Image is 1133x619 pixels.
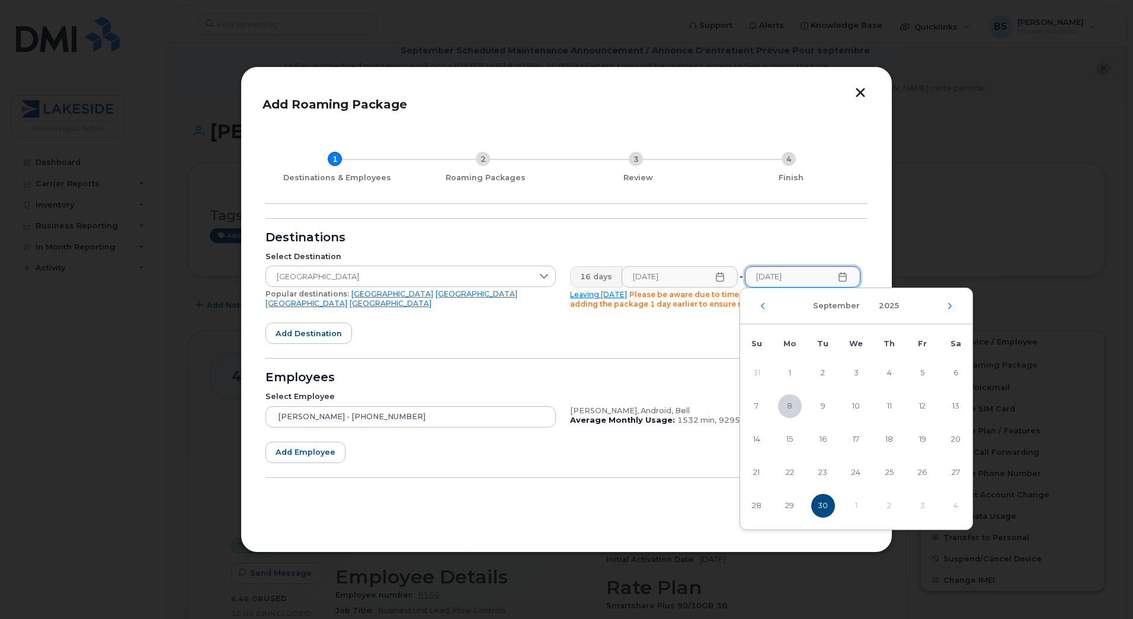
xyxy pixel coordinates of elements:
td: 6 [939,356,972,390]
div: Select Employee [265,392,556,401]
div: 4 [782,152,796,166]
span: 11 [878,394,901,418]
td: 24 [840,456,873,489]
span: 21 [745,461,769,484]
input: Please fill out this field [622,266,738,288]
td: 31 [740,356,773,390]
td: 1 [840,489,873,522]
span: 8 [778,394,802,418]
td: 17 [840,423,873,456]
span: 1532 min, [677,416,716,425]
span: 29 [778,494,802,518]
span: Th [884,339,895,348]
span: Please be aware due to time differences we recommend adding the package 1 day earlier to ensure n... [570,290,847,308]
td: 29 [773,489,806,522]
td: 7 [740,390,773,423]
span: Add employee [276,446,335,458]
button: Choose Year [872,295,906,317]
td: 28 [740,489,773,522]
td: 1 [773,356,806,390]
td: 14 [740,423,773,456]
span: 26 [911,461,934,484]
td: 4 [873,356,906,390]
b: Average Monthly Usage: [570,416,675,425]
button: Next Month [946,302,953,309]
td: 22 [773,456,806,489]
td: 20 [939,423,972,456]
td: 25 [873,456,906,489]
a: [GEOGRAPHIC_DATA] [265,299,347,308]
td: 3 [840,356,873,390]
div: Finish [719,173,863,183]
a: [GEOGRAPHIC_DATA] [351,289,433,298]
td: 27 [939,456,972,489]
span: 14 [745,427,769,451]
span: 23 [811,461,835,484]
td: 5 [906,356,939,390]
span: Ghana [266,266,533,288]
span: 6 [944,361,968,385]
span: 9 [811,394,835,418]
td: 3 [906,489,939,522]
div: Employees [265,373,868,382]
div: Choose Date [740,288,973,530]
td: 16 [806,423,840,456]
td: 30 [806,489,840,522]
a: [GEOGRAPHIC_DATA] [436,289,517,298]
td: 9 [806,390,840,423]
span: Su [751,339,762,348]
td: 2 [806,356,840,390]
span: 16 [811,427,835,451]
div: 3 [629,152,643,166]
span: 2 [811,361,835,385]
span: 30 [811,494,835,518]
td: 11 [873,390,906,423]
span: Popular destinations: [265,289,349,298]
div: Review [566,173,710,183]
span: 4 [878,361,901,385]
span: 3 [844,361,868,385]
div: Destinations [265,233,868,243]
div: Roaming Packages [414,173,557,183]
div: Select Destination [265,252,556,261]
a: [GEOGRAPHIC_DATA] [350,299,431,308]
span: 7 [745,394,769,418]
button: Add employee [265,442,345,463]
span: Add Roaming Package [263,97,407,111]
td: 4 [939,489,972,522]
td: 26 [906,456,939,489]
a: Leaving [DATE] [570,290,627,299]
td: 18 [873,423,906,456]
td: 12 [906,390,939,423]
span: 9295 MB, [719,416,757,425]
span: Mo [783,339,796,348]
span: 19 [911,427,934,451]
span: 22 [778,461,802,484]
span: 20 [944,427,968,451]
span: 15 [778,427,802,451]
td: 19 [906,423,939,456]
td: 15 [773,423,806,456]
input: Search device [265,406,556,427]
span: 27 [944,461,968,484]
td: 8 [773,390,806,423]
button: Choose Month [806,295,867,317]
span: 10 [844,394,868,418]
span: Add destination [276,328,342,339]
span: Sa [950,339,961,348]
span: We [849,339,863,348]
div: [PERSON_NAME], Android, Bell [570,406,860,416]
span: Fr [918,339,927,348]
td: 10 [840,390,873,423]
button: Previous Month [759,302,766,309]
td: 23 [806,456,840,489]
span: 28 [745,494,769,518]
span: 13 [944,394,968,418]
span: 25 [878,461,901,484]
div: 2 [476,152,490,166]
div: - [737,266,745,288]
input: Please fill out this field [745,266,861,288]
span: 18 [878,427,901,451]
td: 13 [939,390,972,423]
span: 12 [911,394,934,418]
